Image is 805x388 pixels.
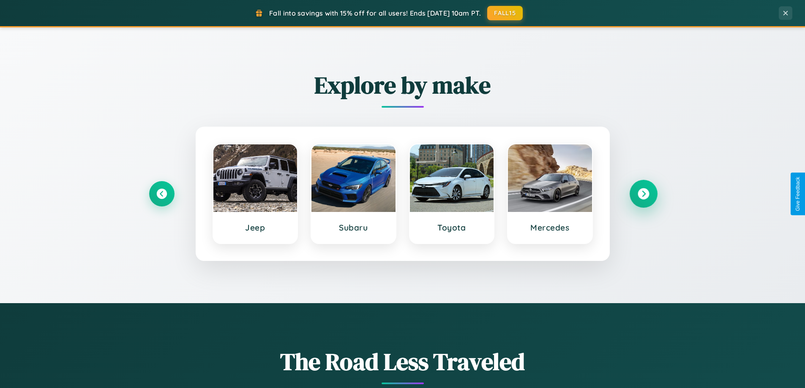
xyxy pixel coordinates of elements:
[418,222,486,233] h3: Toyota
[516,222,584,233] h3: Mercedes
[795,177,801,211] div: Give Feedback
[487,6,523,20] button: FALL15
[222,222,289,233] h3: Jeep
[149,345,656,378] h1: The Road Less Traveled
[269,9,481,17] span: Fall into savings with 15% off for all users! Ends [DATE] 10am PT.
[149,69,656,101] h2: Explore by make
[320,222,387,233] h3: Subaru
